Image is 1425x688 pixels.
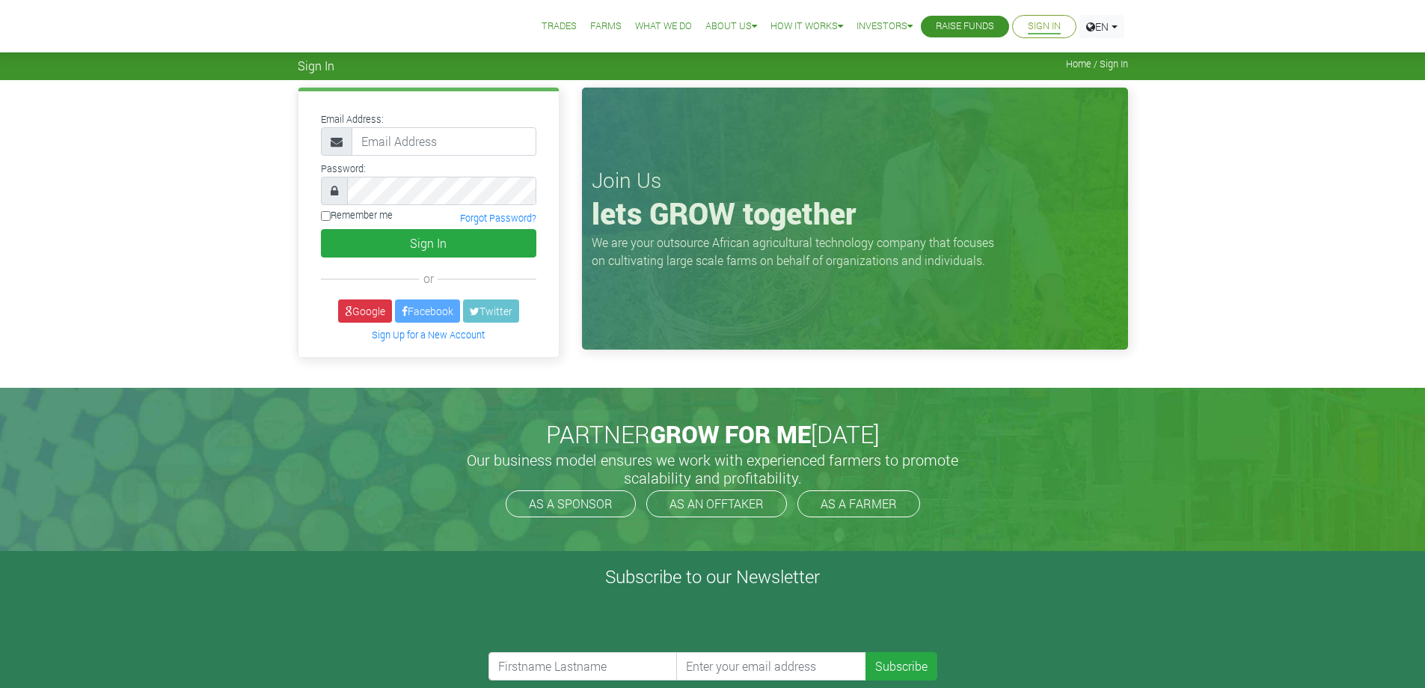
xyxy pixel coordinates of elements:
p: We are your outsource African agricultural technology company that focuses on cultivating large s... [592,234,1003,270]
a: Raise Funds [936,19,994,34]
a: Sign Up for a New Account [372,329,485,341]
span: Home / Sign In [1066,58,1128,70]
a: AS A SPONSOR [506,490,636,517]
span: Sign In [298,58,334,73]
input: Remember me [321,211,331,221]
h5: Our business model ensures we work with experienced farmers to promote scalability and profitabil... [451,451,975,487]
a: Trades [542,19,577,34]
button: Sign In [321,229,536,258]
a: AS A FARMER [797,490,920,517]
input: Firstname Lastname [488,652,678,681]
h4: Subscribe to our Newsletter [19,566,1406,588]
a: AS AN OFFTAKER [646,490,787,517]
a: Farms [590,19,622,34]
span: GROW FOR ME [650,418,811,450]
h2: PARTNER [DATE] [304,420,1122,448]
a: Forgot Password? [460,212,536,224]
button: Subscribe [865,652,937,681]
label: Password: [321,162,366,176]
label: Email Address: [321,112,384,127]
div: or [321,270,536,287]
a: Google [338,299,392,323]
a: What We Do [635,19,692,34]
a: How it Works [770,19,843,34]
a: Sign In [1028,19,1061,34]
label: Remember me [321,208,393,222]
h3: Join Us [592,168,1118,193]
a: Investors [856,19,913,34]
a: EN [1079,15,1124,38]
input: Enter your email address [676,652,866,681]
input: Email Address [352,127,536,156]
a: About Us [705,19,757,34]
h1: lets GROW together [592,195,1118,231]
iframe: reCAPTCHA [488,594,716,652]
